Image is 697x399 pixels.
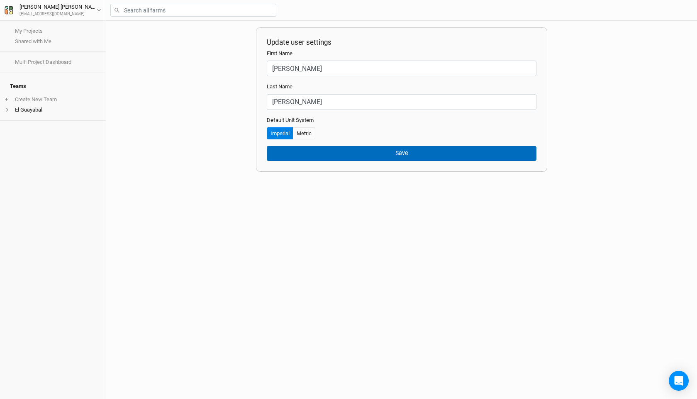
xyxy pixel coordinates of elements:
[267,50,292,57] label: First Name
[267,146,536,161] button: Save
[4,2,102,17] button: [PERSON_NAME] [PERSON_NAME][EMAIL_ADDRESS][DOMAIN_NAME]
[267,127,293,140] button: Imperial
[267,61,536,76] input: First name
[19,11,97,17] div: [EMAIL_ADDRESS][DOMAIN_NAME]
[110,4,276,17] input: Search all farms
[669,371,689,391] div: Open Intercom Messenger
[267,83,292,90] label: Last Name
[267,94,536,110] input: Last name
[267,38,536,46] h2: Update user settings
[267,117,314,124] label: Default Unit System
[5,78,101,95] h4: Teams
[19,3,97,11] div: [PERSON_NAME] [PERSON_NAME]
[293,127,315,140] button: Metric
[5,96,8,103] span: +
